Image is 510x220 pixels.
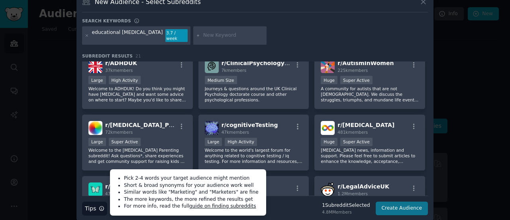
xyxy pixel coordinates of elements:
[322,202,370,209] div: 1 Subreddit Selected
[105,122,196,128] span: r/ [MEDICAL_DATA]_Parenting
[88,147,186,164] p: Welcome to the [MEDICAL_DATA] Parenting subreddit! Ask questions*, share experiences and get comm...
[337,191,368,196] span: 1.2M members
[321,59,335,73] img: AutismInWomen
[105,183,148,190] span: r/ adhdwomen
[321,138,337,146] div: Huge
[88,86,186,103] p: Welcome to ADHDUK! Do you think you might have [MEDICAL_DATA] and want some advice on where to st...
[124,203,261,210] li: For more info, read the full
[105,191,135,196] span: 473k members
[205,138,222,146] div: Large
[322,209,370,215] div: 4.8M Members
[340,76,373,84] div: Super Active
[205,86,303,103] p: Journeys & questions around the UK Clinical Psychology doctorate course and other psychological p...
[189,203,256,209] a: guide on finding subreddits
[92,29,163,42] div: educational [MEDICAL_DATA]
[88,182,102,196] img: adhdwomen
[222,60,293,66] span: r/ ClinicalPsychologyUK
[109,76,141,84] div: High Activity
[225,138,257,146] div: High Activity
[124,189,261,196] li: Similar words like "Marketing" and "Marketers" are fine
[82,53,133,59] span: Subreddit Results
[205,121,219,135] img: cognitiveTesting
[82,18,131,24] h3: Search keywords
[88,121,102,135] img: Autism_Parenting
[321,86,419,103] p: A community for autists that are not [DEMOGRAPHIC_DATA]. We discuss the struggles, triumphs, and ...
[203,32,264,39] input: New Keyword
[165,29,188,42] div: 3.7 / week
[88,59,102,73] img: ADHDUK
[222,122,278,128] span: r/ cognitiveTesting
[205,76,237,84] div: Medium Size
[321,121,335,135] img: autism
[321,182,335,196] img: LegalAdviceUK
[124,196,261,203] li: The more keywords, the more refined the results get
[337,183,389,190] span: r/ LegalAdviceUK
[337,68,368,73] span: 225k members
[85,204,96,213] span: Tips
[205,59,219,73] img: ClinicalPsychologyUK
[205,147,303,164] p: Welcome to the world's largest forum for anything related to cognitive testing / iq testing. For ...
[88,138,106,146] div: Large
[222,68,247,73] span: 7k members
[135,54,141,58] span: 21
[105,68,133,73] span: 37k members
[109,138,141,146] div: Super Active
[88,76,106,84] div: Large
[337,60,394,66] span: r/ AutismInWomen
[222,130,249,135] span: 47k members
[82,202,107,216] button: Tips
[321,76,337,84] div: Huge
[376,202,428,215] button: Create Audience
[321,147,419,164] p: [MEDICAL_DATA] news, information and support. Please feel free to submit articles to enhance the ...
[124,182,261,189] li: Short & broad synonyms for your audience work well
[340,138,373,146] div: Super Active
[337,130,368,135] span: 481k members
[105,130,133,135] span: 72k members
[337,122,394,128] span: r/ [MEDICAL_DATA]
[105,60,137,66] span: r/ ADHDUK
[124,175,261,182] li: Pick 2-4 words your target audience might mention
